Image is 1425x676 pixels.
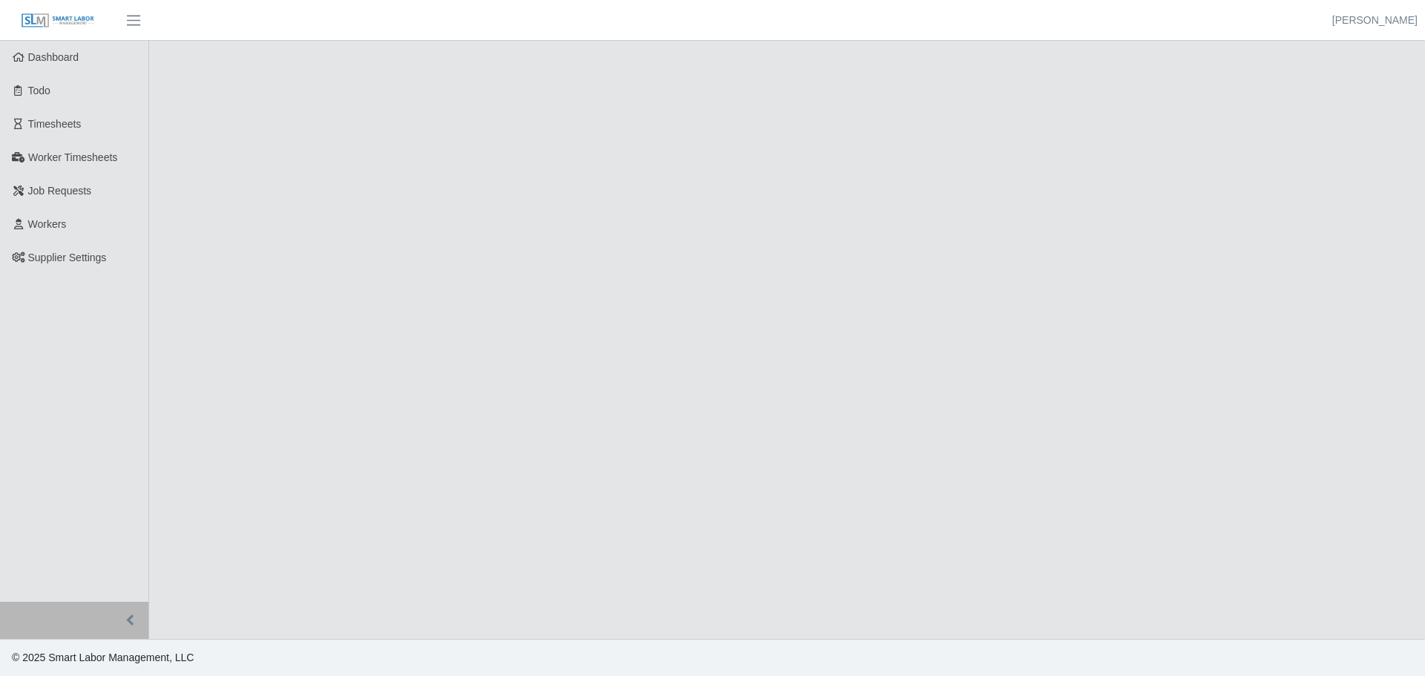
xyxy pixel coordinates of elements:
[28,252,107,263] span: Supplier Settings
[28,85,50,96] span: Todo
[28,151,117,163] span: Worker Timesheets
[28,51,79,63] span: Dashboard
[12,652,194,663] span: © 2025 Smart Labor Management, LLC
[28,118,82,130] span: Timesheets
[1332,13,1418,28] a: [PERSON_NAME]
[28,218,67,230] span: Workers
[28,185,92,197] span: Job Requests
[21,13,95,29] img: SLM Logo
